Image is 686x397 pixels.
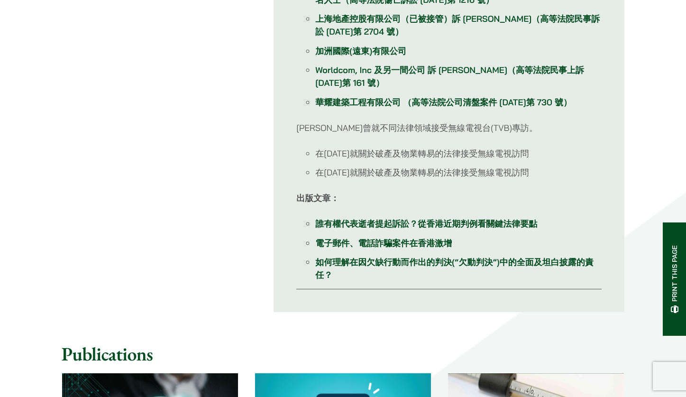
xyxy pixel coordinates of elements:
a: 誰有權代表逝者提起訴訟？從香港近期判例看關鍵法律要點 [315,218,537,229]
p: [PERSON_NAME]曾就不同法律領域接受無線電視台(TVB)專訪。 [296,121,602,134]
h2: Publications [62,342,625,365]
a: 如何理解在因欠缺行動而作出的判決(“欠動判決”)中的全面及坦白披露的責任？ [315,257,593,280]
strong: 出版文章： [296,193,339,203]
a: 華耀建築工程有限公司 （高等法院公司清盤案件 [DATE]第 730 號） [315,97,572,108]
a: 電子郵件、電話詐騙案件在香港激增 [315,238,452,249]
a: Worldcom, Inc 及另一間公司 訴 [PERSON_NAME]（高等法院民事上訴 [DATE]第 161 號） [315,65,584,88]
li: 在[DATE]就關於破產及物業轉易的法律接受無線電視訪問 [315,166,602,179]
a: 上海地產控股有限公司（已被接管）訴 [PERSON_NAME]（高等法院民事訴訟 [DATE]第 2704 號） [315,13,600,37]
li: 在[DATE]就關於破產及物業轉易的法律接受無線電視訪問 [315,147,602,160]
a: 加洲國際(遠東)有限公司 [315,46,406,56]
